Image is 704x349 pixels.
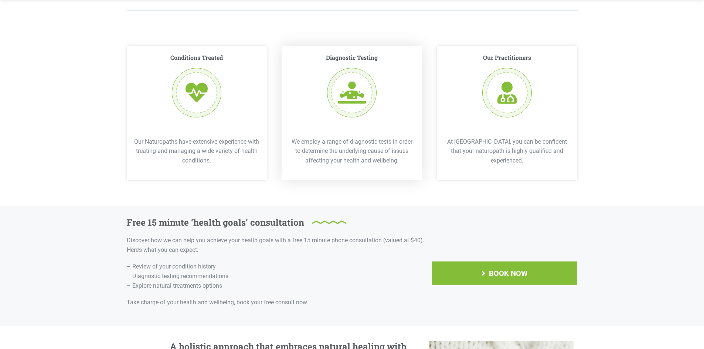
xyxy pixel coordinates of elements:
p: – Review of your condition history – Diagnostic testing recommendations – Explore natural treatme... [127,262,425,290]
p: Discover how we can help you achieve your health goals with a free 15 minute phone consultation (... [127,236,425,254]
h4: Free 15 minute ‘health goals’ consultation [127,217,347,228]
h6: Conditions Treated [170,54,223,61]
p: Our Naturopaths have extensive experience with treating and managing a wide variety of health con... [134,137,260,165]
a: BOOK NOW [432,261,577,285]
p: At [GEOGRAPHIC_DATA], you can be confident that your naturopath is highly qualified and experienced. [444,137,570,165]
h6: Our Practitioners [483,54,531,61]
span: BOOK NOW [489,270,528,277]
p: Take charge of your health and wellbeing, book your free consult now. [127,298,425,307]
h6: Diagnostic Testing [326,54,378,61]
p: We employ a range of diagnostic tests in order to determine the underlying cause of issues affect... [289,137,415,165]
